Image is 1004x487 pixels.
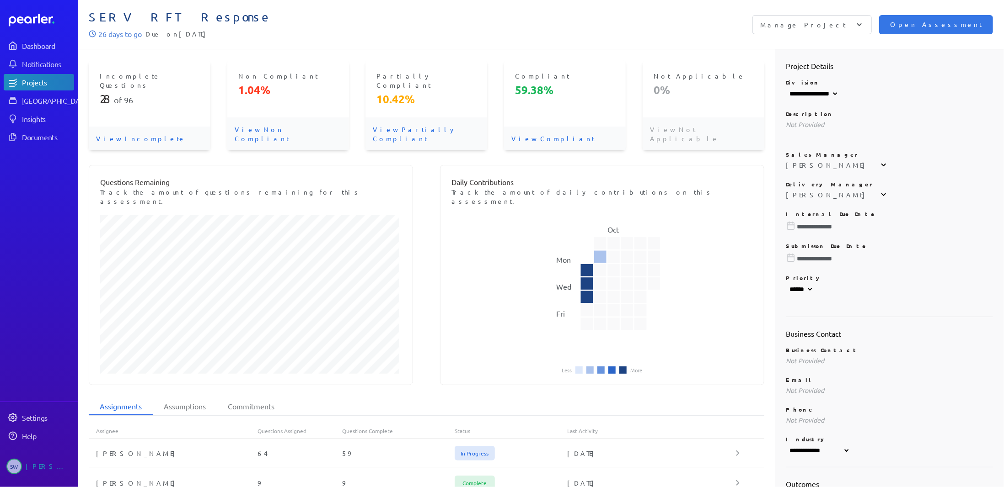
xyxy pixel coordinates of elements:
[4,455,74,478] a: SW[PERSON_NAME]
[504,127,626,150] p: View Compliant
[786,222,993,231] input: Please choose a due date
[100,92,114,106] span: 28
[515,71,615,80] p: Compliant
[153,398,217,415] li: Assumptions
[786,160,870,169] div: [PERSON_NAME]
[786,376,993,383] p: Email
[786,416,825,424] span: Not Provided
[365,117,487,150] p: View Partially Compliant
[9,14,74,26] a: Dashboard
[760,20,846,29] p: Manage Project
[786,210,993,217] p: Internal Due Date
[89,10,541,25] span: SERV RFT Response
[22,413,73,422] div: Settings
[376,92,476,106] p: 10.42%
[562,367,572,373] li: Less
[4,74,74,90] a: Projects
[786,254,993,263] input: Please choose a due date
[342,427,455,434] div: Questions Complete
[89,427,258,434] div: Assignee
[786,274,993,281] p: Priority
[786,356,825,365] span: Not Provided
[786,328,993,339] h2: Business Contact
[376,71,476,90] p: Partially Compliant
[654,71,753,80] p: Not Applicable
[124,95,133,105] span: 96
[22,114,73,123] div: Insights
[4,37,74,54] a: Dashboard
[4,409,74,426] a: Settings
[100,92,199,106] p: of
[786,435,993,443] p: Industry
[556,255,571,264] text: Mon
[786,386,825,394] span: Not Provided
[654,83,753,97] p: 0%
[4,92,74,109] a: [GEOGRAPHIC_DATA]
[22,431,73,440] div: Help
[879,15,993,34] button: Open Assessment
[890,20,982,30] span: Open Assessment
[607,225,619,234] text: Oct
[217,398,285,415] li: Commitments
[100,187,402,206] p: Track the amount of questions remaining for this assessment.
[4,111,74,127] a: Insights
[630,367,642,373] li: More
[567,449,736,458] div: [DATE]
[455,446,495,461] span: In Progress
[22,59,73,69] div: Notifications
[556,282,571,291] text: Wed
[227,117,349,150] p: View Non Compliant
[89,127,210,150] p: View Incomplete
[89,398,153,415] li: Assignments
[4,56,74,72] a: Notifications
[100,176,402,187] p: Questions Remaining
[4,129,74,145] a: Documents
[238,71,338,80] p: Non Compliant
[26,459,71,474] div: [PERSON_NAME]
[145,28,210,39] span: Due on [DATE]
[786,190,870,199] div: [PERSON_NAME]
[4,428,74,444] a: Help
[451,187,753,206] p: Track the amount of daily contributions on this assessment.
[100,71,199,90] p: Incomplete Questions
[22,41,73,50] div: Dashboard
[22,96,90,105] div: [GEOGRAPHIC_DATA]
[786,242,993,249] p: Submisson Due Date
[556,309,565,318] text: Fri
[515,83,615,97] p: 59.38%
[238,83,338,97] p: 1.04%
[258,427,342,434] div: Questions Assigned
[786,79,993,86] p: Division
[643,117,764,150] p: View Not Applicable
[786,180,993,188] p: Delivery Manager
[786,120,825,128] span: Not Provided
[6,459,22,474] span: Steve Whittington
[342,449,455,458] div: 59
[567,427,736,434] div: Last Activity
[786,151,993,158] p: Sales Manager
[786,110,993,117] p: Description
[786,60,993,71] h2: Project Details
[451,176,753,187] p: Daily Contributions
[786,406,993,413] p: Phone
[89,449,258,458] div: [PERSON_NAME]
[22,78,73,87] div: Projects
[786,346,993,354] p: Business Contact
[98,28,142,39] p: 26 days to go
[258,449,342,458] div: 64
[22,132,73,142] div: Documents
[455,427,567,434] div: Status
